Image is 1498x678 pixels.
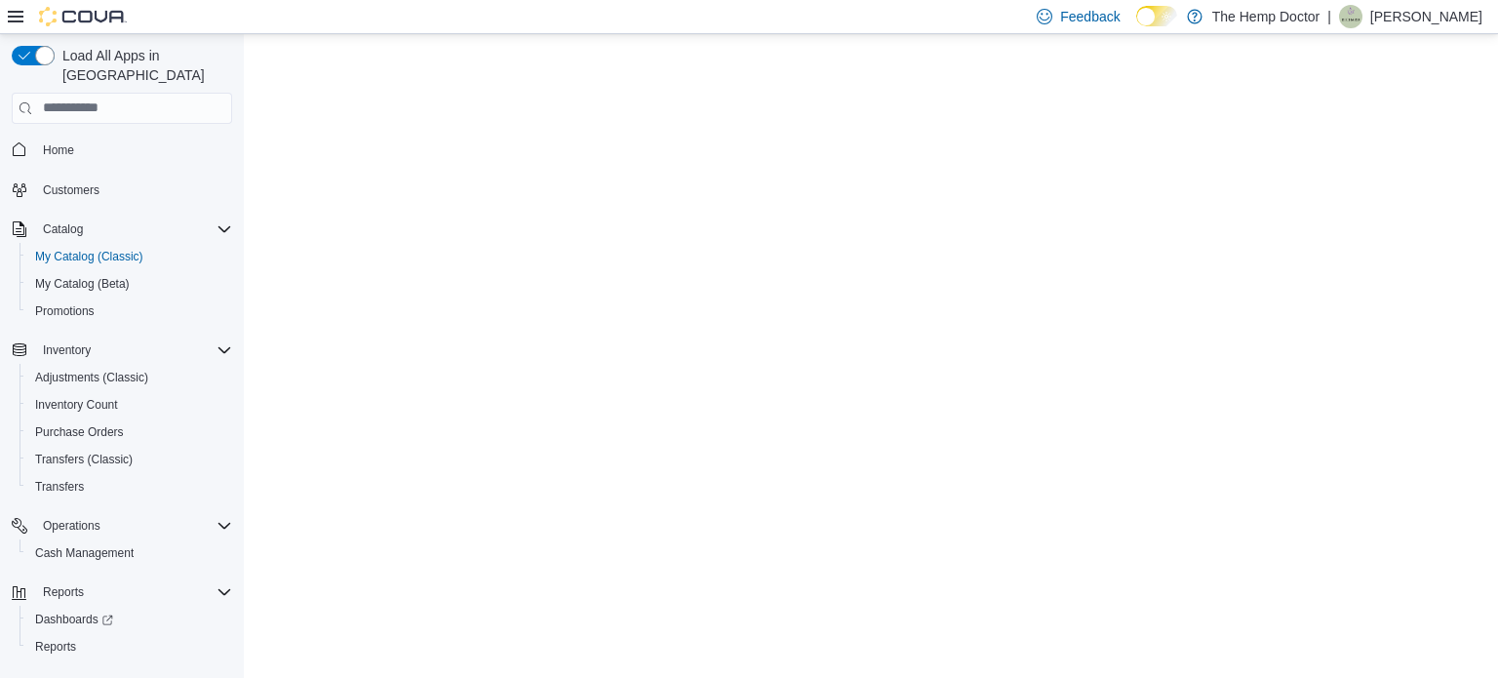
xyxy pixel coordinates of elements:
button: Adjustments (Classic) [20,364,240,391]
a: Home [35,139,82,162]
span: Reports [43,584,84,600]
span: Promotions [35,303,95,319]
img: Cova [39,7,127,26]
a: Promotions [27,299,102,323]
a: Purchase Orders [27,420,132,444]
button: Reports [35,580,92,604]
span: Customers [35,178,232,202]
a: Cash Management [27,541,141,565]
span: My Catalog (Beta) [35,276,130,292]
span: Dashboards [35,612,113,627]
button: Operations [35,514,108,538]
span: Transfers (Classic) [27,448,232,471]
span: Home [35,138,232,162]
a: My Catalog (Beta) [27,272,138,296]
span: Feedback [1060,7,1120,26]
p: The Hemp Doctor [1212,5,1320,28]
span: Cash Management [27,541,232,565]
button: Inventory [4,337,240,364]
span: Home [43,142,74,158]
button: Operations [4,512,240,539]
button: Catalog [35,218,91,241]
p: | [1327,5,1331,28]
button: Purchase Orders [20,419,240,446]
span: Inventory Count [27,393,232,417]
button: Cash Management [20,539,240,567]
span: My Catalog (Beta) [27,272,232,296]
button: My Catalog (Classic) [20,243,240,270]
span: Dashboards [27,608,232,631]
span: Inventory [43,342,91,358]
button: Transfers (Classic) [20,446,240,473]
a: Dashboards [20,606,240,633]
button: Inventory Count [20,391,240,419]
span: Purchase Orders [35,424,124,440]
span: Operations [43,518,100,534]
span: Customers [43,182,99,198]
span: Load All Apps in [GEOGRAPHIC_DATA] [55,46,232,85]
button: Reports [20,633,240,660]
a: Dashboards [27,608,121,631]
button: Promotions [20,298,240,325]
button: Catalog [4,216,240,243]
a: Reports [27,635,84,658]
button: Transfers [20,473,240,500]
span: My Catalog (Classic) [35,249,143,264]
span: Operations [35,514,232,538]
span: Inventory Count [35,397,118,413]
span: Catalog [43,221,83,237]
input: Dark Mode [1136,6,1177,26]
span: Inventory [35,339,232,362]
span: Transfers [35,479,84,495]
span: Dark Mode [1136,26,1137,27]
span: Purchase Orders [27,420,232,444]
a: Customers [35,179,107,202]
span: Transfers (Classic) [35,452,133,467]
button: Customers [4,176,240,204]
button: My Catalog (Beta) [20,270,240,298]
p: [PERSON_NAME] [1370,5,1482,28]
span: Cash Management [35,545,134,561]
div: Richard Satterfield [1339,5,1362,28]
span: Transfers [27,475,232,499]
button: Home [4,136,240,164]
span: Catalog [35,218,232,241]
a: Transfers [27,475,92,499]
button: Reports [4,578,240,606]
a: Adjustments (Classic) [27,366,156,389]
span: Adjustments (Classic) [35,370,148,385]
span: Reports [27,635,232,658]
span: Adjustments (Classic) [27,366,232,389]
a: Inventory Count [27,393,126,417]
span: My Catalog (Classic) [27,245,232,268]
a: Transfers (Classic) [27,448,140,471]
button: Inventory [35,339,99,362]
span: Reports [35,639,76,655]
span: Promotions [27,299,232,323]
a: My Catalog (Classic) [27,245,151,268]
span: Reports [35,580,232,604]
